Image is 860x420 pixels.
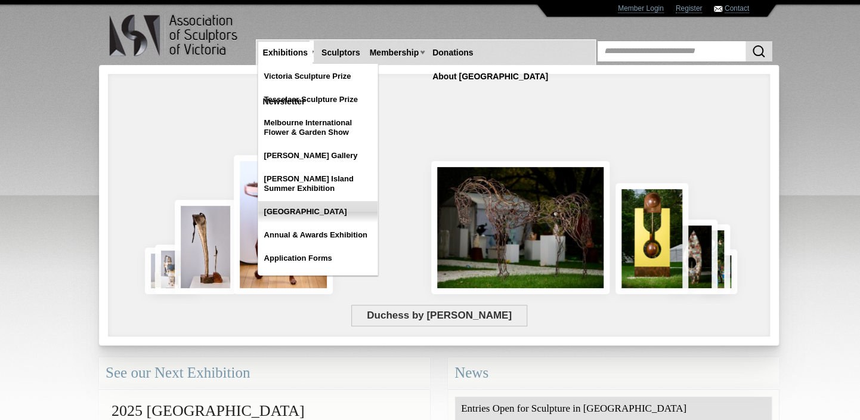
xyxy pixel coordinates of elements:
a: Melbourne International Flower & Garden Show [258,112,378,143]
a: Annual & Awards Exhibition [258,224,378,246]
a: [PERSON_NAME] Gallery [258,145,378,166]
div: News [448,357,779,389]
a: Exhibitions [258,42,313,64]
span: Duchess by [PERSON_NAME] [351,305,528,326]
a: [PERSON_NAME] Island Summer Exhibition [258,168,378,199]
img: logo.png [109,12,240,59]
a: Sculptors [317,42,365,64]
a: Register [676,4,703,13]
img: Contact ASV [714,6,722,12]
a: Tesselaar Sculpture Prize [258,89,378,110]
div: See our Next Exhibition [99,357,430,389]
img: Flight Circle [669,220,717,294]
a: Membership [365,42,423,64]
a: Newsletter [258,91,310,113]
a: Member Login [618,4,664,13]
img: Duchess [431,161,610,294]
img: Search [751,44,766,58]
a: Contact [725,4,749,13]
a: Application Forms [258,248,378,269]
img: Penduloid [615,183,688,294]
a: About [GEOGRAPHIC_DATA] [428,66,553,88]
a: Victoria Sculpture Prize [258,66,378,87]
a: Donations [428,42,478,64]
a: [GEOGRAPHIC_DATA] [258,201,378,223]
